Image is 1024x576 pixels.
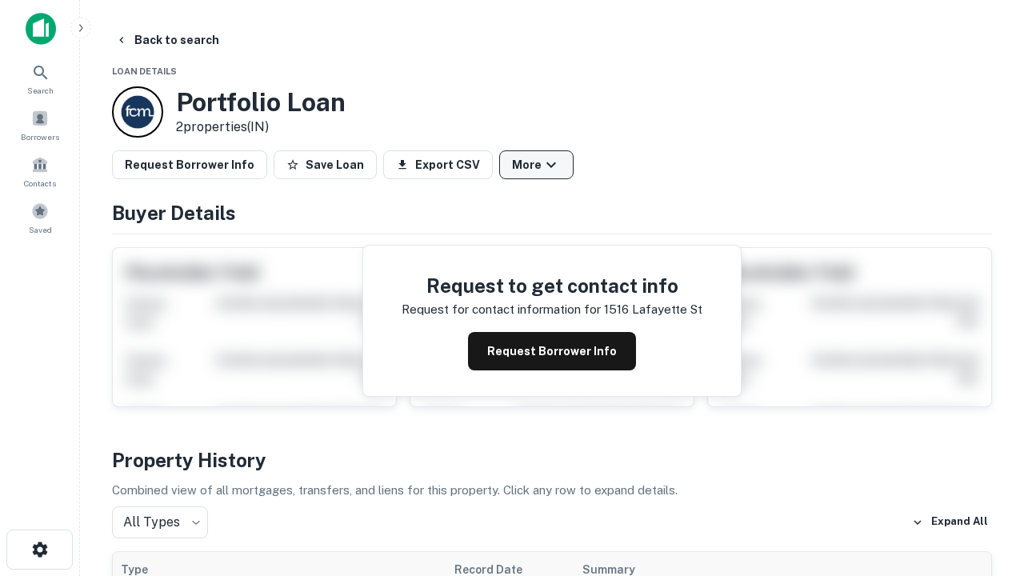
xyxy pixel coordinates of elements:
button: More [499,150,574,179]
button: Back to search [109,26,226,54]
img: capitalize-icon.png [26,13,56,45]
button: Request Borrower Info [112,150,267,179]
button: Export CSV [383,150,493,179]
iframe: Chat Widget [944,397,1024,474]
p: Combined view of all mortgages, transfers, and liens for this property. Click any row to expand d... [112,481,992,500]
p: 2 properties (IN) [176,118,346,137]
div: All Types [112,506,208,538]
h3: Portfolio Loan [176,87,346,118]
a: Contacts [5,150,75,193]
p: Request for contact information for [402,300,601,319]
p: 1516 lafayette st [604,300,702,319]
h4: Property History [112,446,992,474]
a: Borrowers [5,103,75,146]
span: Loan Details [112,66,177,76]
h4: Request to get contact info [402,271,702,300]
button: Expand All [908,510,992,534]
span: Contacts [24,177,56,190]
span: Borrowers [21,130,59,143]
button: Request Borrower Info [468,332,636,370]
span: Saved [29,223,52,236]
span: Search [27,84,54,97]
h4: Buyer Details [112,198,992,227]
a: Saved [5,196,75,239]
button: Save Loan [274,150,377,179]
a: Search [5,57,75,100]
